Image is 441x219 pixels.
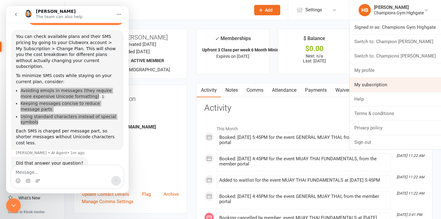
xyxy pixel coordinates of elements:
[82,93,179,102] h3: Contact information
[10,154,77,160] div: Did that answer your question?
[374,10,424,16] div: Champions Gym Highgate
[83,107,179,113] div: Owner
[122,49,150,54] time: Added [DATE]
[331,83,357,97] a: Waivers
[284,46,345,52] div: $0.00
[219,194,388,204] div: Booked: [DATE] 4:45PM for the event GENERAL MUAY THAI, from the member portal
[83,119,179,125] div: Email
[397,175,424,179] i: [DATE] 11:22 AM
[349,35,441,49] a: Switch to: Champion [PERSON_NAME]
[204,103,424,113] h3: Activity
[14,108,113,119] li: Using standard characters instead of special symbols
[349,63,441,77] a: My profile
[10,67,113,79] div: To minimize SMS costs while staying on your current plan, consider:
[14,95,113,106] li: Keeping messages concise to reduce message parts
[359,4,371,16] div: HB
[349,92,441,106] a: Help
[18,195,40,200] div: What's New
[10,28,113,64] div: You can check available plans and their SMS pricing by going to your Clubworx account > My Subscr...
[30,8,76,14] p: The team can also help
[204,122,424,132] li: This Month
[81,6,246,14] input: Search...
[374,5,424,10] div: [PERSON_NAME]
[94,88,99,93] a: Source reference 9346069:
[219,135,388,145] div: Booked: [DATE] 5:45PM for the event GENERAL MUAY THAI, from the member portal
[397,191,424,195] i: [DATE] 11:22 AM
[5,150,82,164] div: Did that answer your question?[PERSON_NAME] • 1m ago
[219,156,388,167] div: Booked: [DATE] 4:45PM for the event MUAY THAI FUNDAMENTALS, from the member portal
[83,131,179,137] div: Mobile Number
[6,198,21,213] iframe: Intercom live chat
[284,54,345,63] p: Next: n/a Last: [DATE]
[83,112,179,117] strong: [PERSON_NAME]
[83,168,179,174] div: Date of Birth
[83,180,179,186] div: Location
[215,36,219,42] i: ✓
[254,5,280,15] button: Add
[6,6,129,193] iframe: Intercom live chat
[349,135,441,149] a: Sign out
[83,137,179,142] strong: 0490481091
[131,58,164,63] span: Active member
[19,172,24,177] button: Gif picker
[107,2,119,14] button: Home
[268,83,301,97] a: Attendance
[305,3,322,17] span: Settings
[265,8,273,13] span: Add
[219,178,388,183] div: Added to waitlist for the event MUAY THAI FUNDAMENTALS at [DATE] 5:45PM
[83,173,179,179] strong: [DATE]
[5,24,118,143] div: You can check available plans and their SMS pricing by going to your Clubworx account > My Subscr...
[9,172,14,177] button: Emoji picker
[10,145,78,149] div: [PERSON_NAME] • AI Agent • 1m ago
[83,156,179,162] div: Instagram Handle
[83,144,179,150] div: Address
[10,122,113,140] div: Each SMS is charged per message part, so shorter messages without Unicode characters cost less.
[397,154,424,158] i: [DATE] 11:22 AM
[82,191,129,198] a: Update Contact Details
[5,24,118,150] div: Toby says…
[242,83,268,97] a: Comms
[105,170,115,180] button: Send a message…
[349,78,441,92] a: My subscription
[83,124,179,130] strong: [EMAIL_ADDRESS][DOMAIN_NAME]
[349,49,441,63] a: Switch to: Champions [PERSON_NAME]
[122,42,156,47] time: Activated [DATE]
[8,191,65,205] a: What's New
[221,83,242,97] a: Notes
[14,82,113,93] li: Avoiding emojis in messages (they require more expensive Unicode formatting)
[29,172,34,177] button: Upload attachment
[349,106,441,121] a: Terms & conditions
[83,149,179,154] strong: [STREET_ADDRESS]
[197,83,221,97] a: Activity
[164,191,179,198] a: Archive
[216,54,249,59] span: Expires on [DATE]
[215,35,251,46] div: Memberships
[349,121,441,135] a: Privacy policy
[82,198,134,205] a: Manage Comms Settings
[142,191,151,198] a: Flag
[79,34,182,41] h3: [PERSON_NAME]
[349,20,441,34] a: Signed in as: Champions Gym Highgate
[303,35,325,46] div: $ Balance
[122,67,170,72] span: [DEMOGRAPHIC_DATA]
[397,213,422,217] i: [DATE] 3:41 PM
[83,161,179,167] strong: -
[301,83,331,97] a: Payments
[5,150,118,177] div: Toby says…
[5,159,117,170] textarea: Message…
[202,47,293,52] strong: Upfront 3 Class per week 6 Month Minimum T...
